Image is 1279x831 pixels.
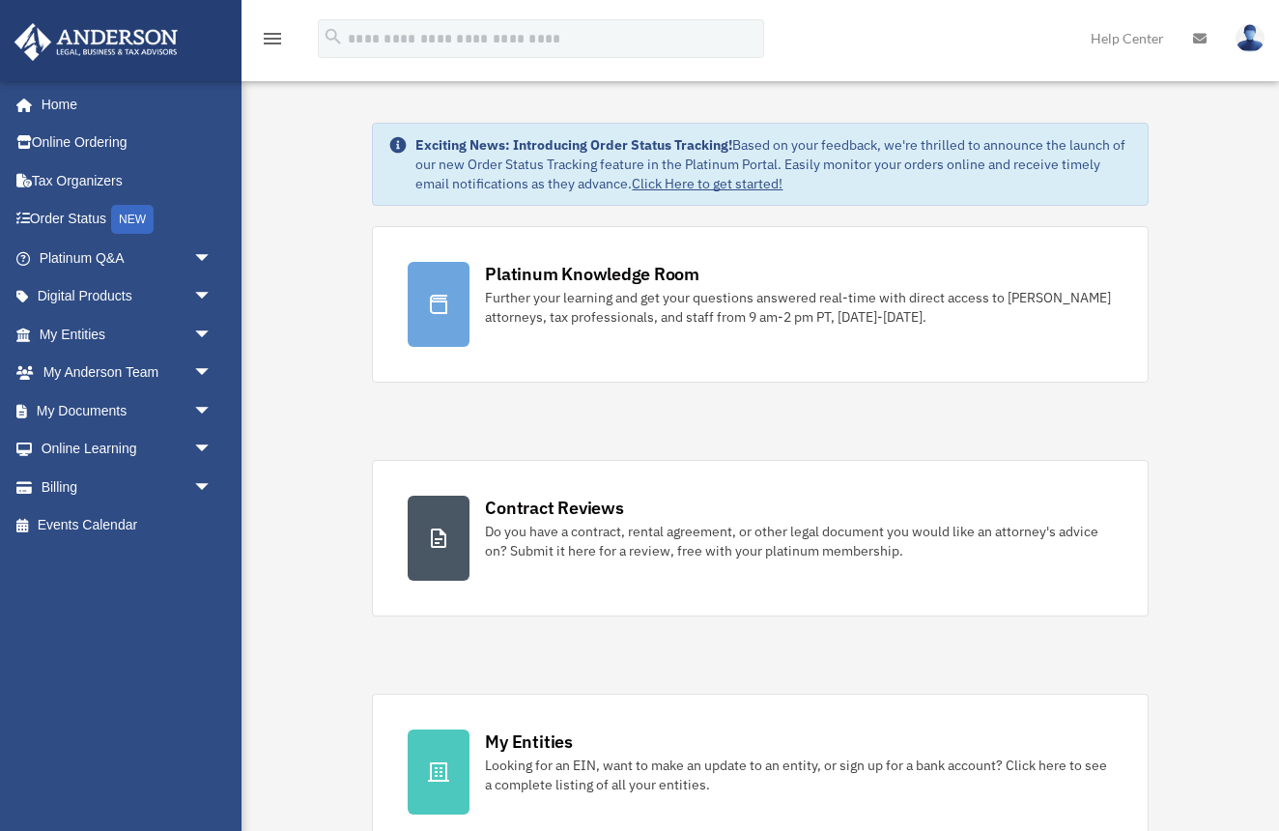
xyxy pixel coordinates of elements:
span: arrow_drop_down [193,239,232,278]
span: arrow_drop_down [193,315,232,355]
div: NEW [111,205,154,234]
a: Platinum Q&Aarrow_drop_down [14,239,242,277]
img: Anderson Advisors Platinum Portal [9,23,184,61]
span: arrow_drop_down [193,430,232,470]
a: Tax Organizers [14,161,242,200]
div: My Entities [485,730,572,754]
a: Home [14,85,232,124]
a: My Entitiesarrow_drop_down [14,315,242,354]
a: Events Calendar [14,506,242,545]
div: Further your learning and get your questions answered real-time with direct access to [PERSON_NAM... [485,288,1112,327]
a: Click Here to get started! [632,175,782,192]
div: Looking for an EIN, want to make an update to an entity, or sign up for a bank account? Click her... [485,756,1112,794]
a: Contract Reviews Do you have a contract, rental agreement, or other legal document you would like... [372,460,1148,616]
i: menu [261,27,284,50]
span: arrow_drop_down [193,277,232,317]
a: Online Ordering [14,124,242,162]
a: Order StatusNEW [14,200,242,240]
a: Digital Productsarrow_drop_down [14,277,242,316]
div: Based on your feedback, we're thrilled to announce the launch of our new Order Status Tracking fe... [415,135,1131,193]
strong: Exciting News: Introducing Order Status Tracking! [415,136,732,154]
a: Platinum Knowledge Room Further your learning and get your questions answered real-time with dire... [372,226,1148,383]
div: Platinum Knowledge Room [485,262,699,286]
div: Contract Reviews [485,496,623,520]
span: arrow_drop_down [193,391,232,431]
a: My Documentsarrow_drop_down [14,391,242,430]
a: Billingarrow_drop_down [14,468,242,506]
span: arrow_drop_down [193,468,232,507]
a: My Anderson Teamarrow_drop_down [14,354,242,392]
a: Online Learningarrow_drop_down [14,430,242,469]
a: menu [261,34,284,50]
img: User Pic [1236,24,1265,52]
span: arrow_drop_down [193,354,232,393]
div: Do you have a contract, rental agreement, or other legal document you would like an attorney's ad... [485,522,1112,560]
i: search [323,26,344,47]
